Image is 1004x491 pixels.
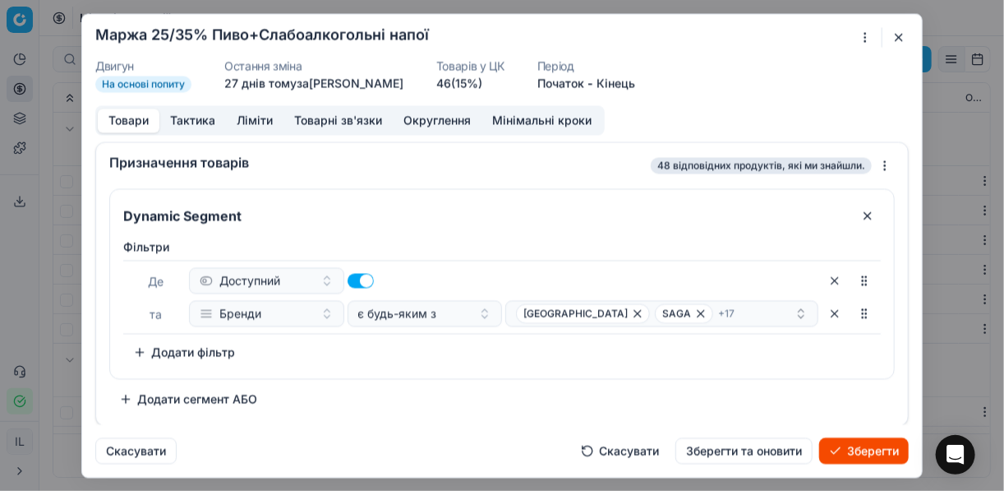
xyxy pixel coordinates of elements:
[571,438,669,464] button: Скасувати
[149,274,164,288] span: Де
[109,155,647,169] div: Призначення товарів
[819,438,909,464] button: Зберегти
[150,307,163,321] span: та
[123,239,881,255] label: Фiльтри
[283,109,393,132] button: Товарні зв'язки
[596,75,635,91] button: Кінець
[123,339,245,365] button: Додати фільтр
[436,60,504,72] dt: Товарів у ЦК
[675,438,813,464] button: Зберегти та оновити
[358,305,437,322] span: є будь-яким з
[537,75,584,91] button: Початок
[159,109,226,132] button: Тактика
[436,75,482,91] a: 46(15%)
[523,307,628,320] span: [GEOGRAPHIC_DATA]
[109,386,267,412] button: Додати сегмент АБО
[505,300,818,327] button: [GEOGRAPHIC_DATA]SAGA+17
[587,75,593,91] span: -
[219,272,280,289] span: Доступний
[219,305,261,322] span: Бренди
[393,109,481,132] button: Округлення
[481,109,602,132] button: Мінімальні кроки
[95,27,429,42] h2: Маржа 25/35% Пиво+Слабоалкогольні напої
[224,60,403,72] dt: Остання зміна
[718,307,735,320] span: + 17
[662,307,691,320] span: SAGA
[224,76,403,90] span: 27 днів тому за [PERSON_NAME]
[95,76,191,92] span: На основі попиту
[95,438,177,464] button: Скасувати
[537,60,635,72] dt: Період
[98,109,159,132] button: Товари
[651,157,872,174] span: 48 відповідних продуктів, які ми знайшли.
[226,109,283,132] button: Ліміти
[95,60,191,72] dt: Двигун
[120,202,848,229] input: Сегмент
